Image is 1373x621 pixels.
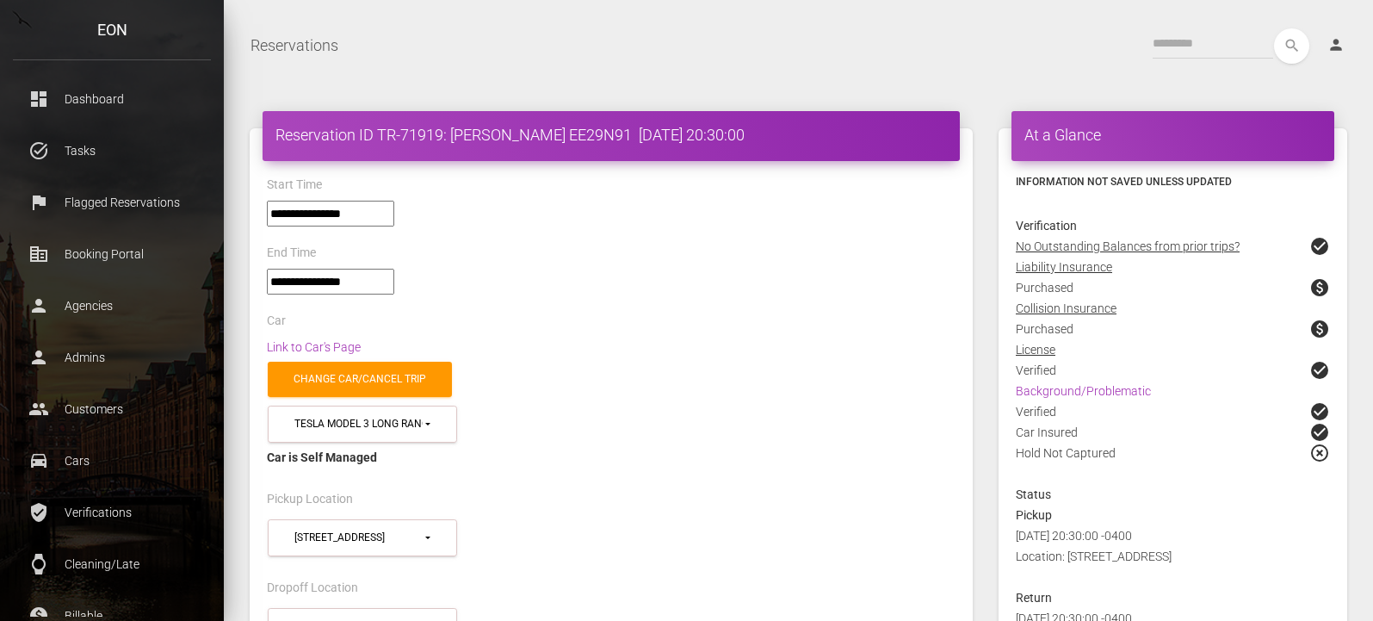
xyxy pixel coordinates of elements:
[267,313,286,330] label: Car
[267,340,361,354] a: Link to Car's Page
[1016,487,1051,501] strong: Status
[267,580,358,597] label: Dropoff Location
[13,78,211,121] a: dashboard Dashboard
[26,345,198,370] p: Admins
[1016,260,1112,274] u: Liability Insurance
[1016,384,1151,398] a: Background/Problematic
[13,543,211,586] a: watch Cleaning/Late
[267,245,316,262] label: End Time
[1016,508,1052,522] strong: Pickup
[1016,219,1077,233] strong: Verification
[1003,319,1343,339] div: Purchased
[26,396,198,422] p: Customers
[26,241,198,267] p: Booking Portal
[275,124,947,146] h4: Reservation ID TR-71919: [PERSON_NAME] EE29N91 [DATE] 20:30:00
[26,138,198,164] p: Tasks
[1003,360,1343,381] div: Verified
[26,86,198,112] p: Dashboard
[1309,401,1330,422] span: check_circle
[1327,36,1345,53] i: person
[294,417,423,432] div: Tesla Model 3 Long Range (EE29N91 in 95148)
[1003,443,1343,484] div: Hold Not Captured
[1016,301,1116,315] u: Collision Insurance
[26,448,198,474] p: Cars
[1003,277,1343,298] div: Purchased
[1309,443,1330,463] span: highlight_off
[26,551,198,577] p: Cleaning/Late
[1016,529,1172,563] span: [DATE] 20:30:00 -0400 Location: [STREET_ADDRESS]
[13,284,211,327] a: person Agencies
[267,491,353,508] label: Pickup Location
[1024,124,1321,146] h4: At a Glance
[13,388,211,431] a: people Customers
[13,129,211,172] a: task_alt Tasks
[1309,422,1330,443] span: check_circle
[1314,28,1360,63] a: person
[1016,174,1330,189] h6: Information not saved unless updated
[26,189,198,215] p: Flagged Reservations
[1274,28,1309,64] button: search
[26,293,198,319] p: Agencies
[13,233,211,276] a: corporate_fare Booking Portal
[268,406,457,443] button: Tesla Model 3 Long Range (EE29N91 in 95148)
[1016,239,1240,253] u: No Outstanding Balances from prior trips?
[13,181,211,224] a: flag Flagged Reservations
[267,177,322,194] label: Start Time
[267,447,956,468] div: Car is Self Managed
[1309,277,1330,298] span: paid
[13,439,211,482] a: drive_eta Cars
[26,500,198,525] p: Verifications
[1309,360,1330,381] span: check_circle
[250,24,338,67] a: Reservations
[1003,422,1343,443] div: Car Insured
[268,362,452,397] a: Change car/cancel trip
[1003,401,1343,422] div: Verified
[1309,236,1330,257] span: check_circle
[294,531,423,545] div: [STREET_ADDRESS]
[13,491,211,534] a: verified_user Verifications
[268,519,457,556] button: 3204 Corbal Court (95148)
[1016,591,1052,605] strong: Return
[13,336,211,379] a: person Admins
[1016,343,1055,357] u: License
[1309,319,1330,339] span: paid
